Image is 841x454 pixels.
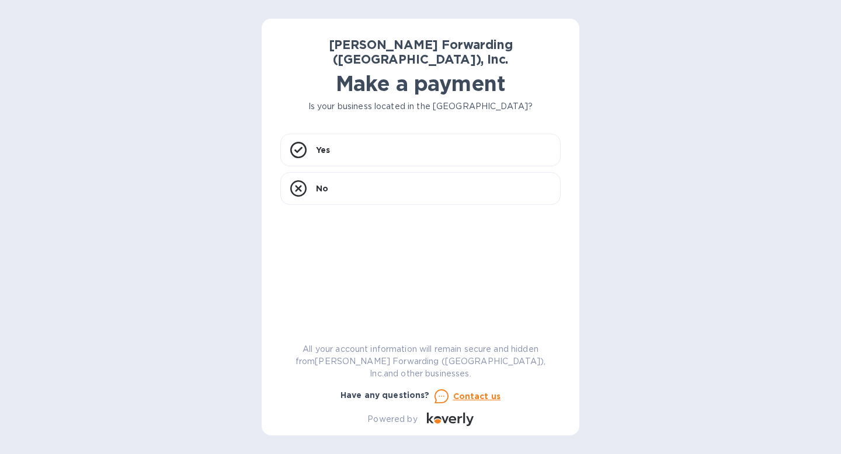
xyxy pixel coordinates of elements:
[280,343,561,380] p: All your account information will remain secure and hidden from [PERSON_NAME] Forwarding ([GEOGRA...
[280,71,561,96] h1: Make a payment
[340,390,430,400] b: Have any questions?
[367,413,417,425] p: Powered by
[280,100,561,113] p: Is your business located in the [GEOGRAPHIC_DATA]?
[316,144,330,156] p: Yes
[329,37,513,67] b: [PERSON_NAME] Forwarding ([GEOGRAPHIC_DATA]), Inc.
[453,392,501,401] u: Contact us
[316,183,328,194] p: No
